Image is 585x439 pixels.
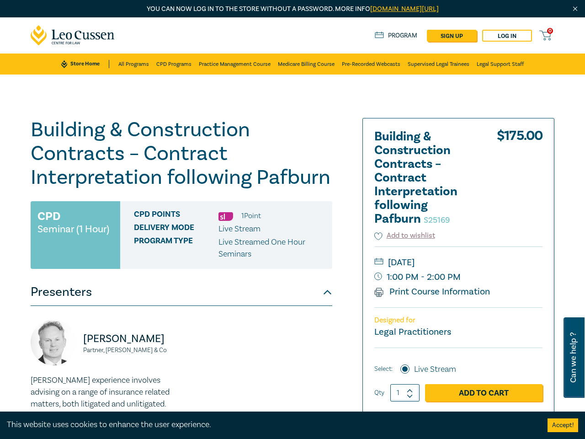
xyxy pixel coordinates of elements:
[31,118,332,189] h1: Building & Construction Contracts – Contract Interpretation following Pafburn
[31,320,76,365] img: https://s3.ap-southeast-2.amazonaws.com/leo-cussen-store-production-content/Contacts/Ross%20Donal...
[218,224,261,234] span: Live Stream
[134,210,218,222] span: CPD Points
[156,54,191,75] a: CPD Programs
[278,54,335,75] a: Medicare Billing Course
[374,286,490,298] a: Print Course Information
[482,30,532,42] a: Log in
[374,255,542,270] small: [DATE]
[241,210,261,222] li: 1 Point
[571,5,579,13] img: Close
[374,130,475,226] h2: Building & Construction Contracts – Contract Interpretation following Pafburn
[408,54,469,75] a: Supervised Legal Trainees
[7,419,534,431] div: This website uses cookies to enhance the user experience.
[390,384,420,402] input: 1
[414,364,456,375] label: Live Stream
[83,347,176,353] small: Partner, [PERSON_NAME] & Co
[199,54,271,75] a: Practice Management Course
[37,225,109,234] small: Seminar (1 Hour)
[477,54,524,75] a: Legal Support Staff
[375,32,417,40] a: Program
[374,316,542,325] p: Designed for
[61,60,109,68] a: Store Home
[31,4,554,14] p: You can now log in to the store without a password. More info
[374,326,451,338] small: Legal Practitioners
[370,5,439,13] a: [DOMAIN_NAME][URL]
[31,278,332,306] button: Presenters
[547,28,553,34] span: 0
[342,54,400,75] a: Pre-Recorded Webcasts
[569,323,578,392] span: Can we help ?
[218,212,233,221] img: Substantive Law
[374,230,435,241] button: Add to wishlist
[374,388,384,398] label: Qty
[134,223,218,235] span: Delivery Mode
[374,364,393,374] span: Select:
[424,215,450,225] small: S25169
[425,384,542,402] a: Add to Cart
[374,270,542,284] small: 1:00 PM - 2:00 PM
[497,130,542,230] div: $ 175.00
[548,418,578,432] button: Accept cookies
[83,332,176,346] p: [PERSON_NAME]
[37,208,60,225] h3: CPD
[218,236,325,260] p: Live Streamed One Hour Seminars
[134,236,218,260] span: Program type
[118,54,149,75] a: All Programs
[427,30,477,42] a: sign up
